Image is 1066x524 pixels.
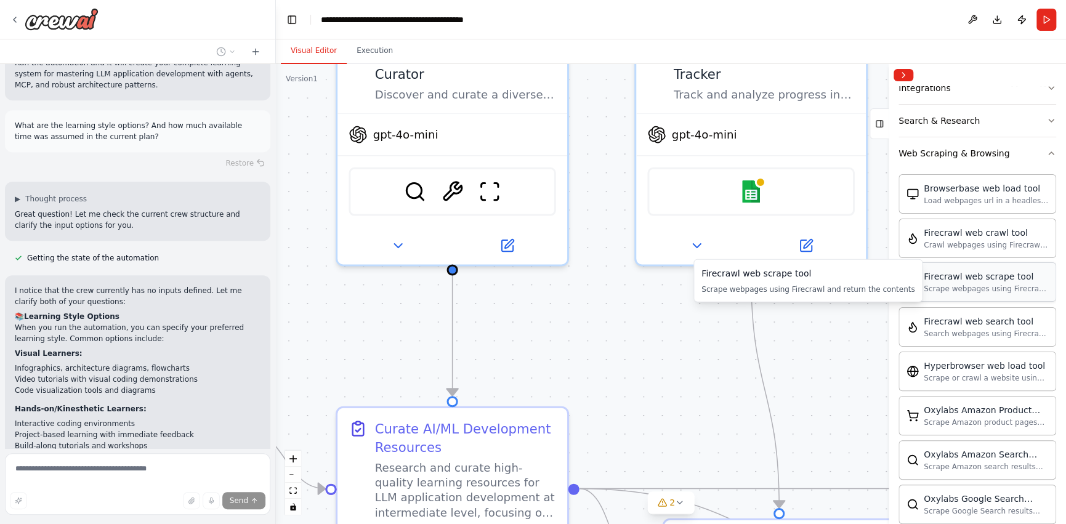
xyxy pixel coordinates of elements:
[924,196,1048,206] div: Load webpages url in a headless browser using Browserbase and return the contents
[222,492,265,509] button: Send
[15,209,260,231] p: Great question! Let me check the current crew structure and clarify the input options for you.
[898,82,950,94] div: Integrations
[924,360,1048,372] div: Hyperbrowser web load tool
[478,180,501,203] img: ScrapeWebsiteTool
[907,365,919,377] img: Hyperbrowserloadtool
[740,180,762,203] img: Google sheets
[907,454,919,466] img: Oxylabsamazonsearchscrapertool
[24,312,119,321] strong: Learning Style Options
[15,194,87,204] button: ▶Thought process
[15,363,260,374] li: Infographics, architecture diagrams, flowcharts
[286,74,318,84] div: Version 1
[907,498,919,510] img: Oxylabsgooglesearchscrapertool
[898,115,980,127] div: Search & Research
[15,374,260,385] li: Video tutorials with visual coding demonstrations
[375,46,556,84] div: AI/ML Learning Resource Curator
[285,483,301,499] button: fit view
[285,499,301,515] button: toggle interactivity
[672,127,737,142] span: gpt-4o-mini
[321,14,506,26] nav: breadcrumb
[924,462,1048,472] div: Scrape Amazon search results with Oxylabs Amazon Search Scraper
[674,46,855,84] div: AI Development Progress Tracker
[907,232,919,244] img: Firecrawlcrawlwebsitetool
[285,451,301,467] button: zoom in
[454,235,559,257] button: Open in side panel
[15,311,260,322] h2: 📚
[924,270,1048,283] div: Firecrawl web scrape tool
[924,329,1048,339] div: Search webpages using Firecrawl and return the results
[907,188,919,200] img: Browserbaseloadtool
[15,418,260,429] li: Interactive coding environments
[281,38,347,64] button: Visual Editor
[15,429,260,440] li: Project-based learning with immediate feedback
[924,417,1048,427] div: Scrape Amazon product pages with Oxylabs Amazon Product Scraper
[898,137,1056,169] button: Web Scraping & Browsing
[25,194,87,204] span: Thought process
[907,409,919,422] img: Oxylabsamazonproductscrapertool
[898,147,1009,159] div: Web Scraping & Browsing
[15,405,147,413] strong: Hands-on/Kinesthetic Learners:
[373,127,438,142] span: gpt-4o-mini
[183,492,200,509] button: Upload files
[15,322,260,344] p: When you run the automation, you can specify your preferred learning style. Common options include:
[347,38,403,64] button: Execution
[924,284,1048,294] div: Scrape webpages using Firecrawl and return the contents
[15,440,260,451] li: Build-along tutorials and workshops
[898,72,1056,104] button: Integrations
[669,496,675,509] span: 2
[10,492,27,509] button: Improve this prompt
[924,182,1048,195] div: Browserbase web load tool
[924,404,1048,416] div: Oxylabs Amazon Product Scraper tool
[285,467,301,483] button: zoom out
[15,349,83,358] strong: Visual Learners:
[674,87,855,102] div: Track and analyze progress in learning LLM application development, monitoring completion of agen...
[647,491,695,514] button: 2
[741,275,788,507] g: Edge from e684139b-fbf0-4dfc-85b6-40e321134f3c to 79c98c6e-0c22-4353-9042-4d05b367c036
[230,496,248,506] span: Send
[443,275,461,396] g: Edge from 232354be-2c52-48d1-b9fa-871584f43447 to 80318e8c-280d-4e09-a692-3338a8ccc960
[15,285,260,307] p: I notice that the crew currently has no inputs defined. Let me clarify both of your questions:
[404,180,426,203] img: SerplyWebSearchTool
[283,11,301,28] button: Hide left sidebar
[924,240,1048,250] div: Crawl webpages using Firecrawl and return the contents
[924,227,1048,239] div: Firecrawl web crawl tool
[924,373,1048,383] div: Scrape or crawl a website using Hyperbrowser and return the contents in properly formatted markdo...
[15,120,260,142] p: What are the learning style options? And how much available time was assumed in the current plan?
[924,506,1048,516] div: Scrape Google Search results with Oxylabs Google Search Scraper
[924,448,1048,461] div: Oxylabs Amazon Search Scraper tool
[375,419,556,457] div: Curate AI/ML Development Resources
[894,69,913,81] button: Collapse right sidebar
[336,33,569,266] div: AI/ML Learning Resource CuratorDiscover and curate a diverse mix of learning resources for LLM ap...
[924,315,1048,328] div: Firecrawl web search tool
[203,492,220,509] button: Click to speak your automation idea
[753,235,858,257] button: Open in side panel
[701,267,915,280] div: Firecrawl web scrape tool
[634,33,868,266] div: AI Development Progress TrackerTrack and analyze progress in learning LLM application development...
[15,385,260,396] li: Code visualization tools and diagrams
[924,493,1048,505] div: Oxylabs Google Search Scraper tool
[884,64,894,524] button: Toggle Sidebar
[15,194,20,204] span: ▶
[27,253,159,263] span: Getting the state of the automation
[285,451,301,515] div: React Flow controls
[25,8,99,30] img: Logo
[211,44,241,59] button: Switch to previous chat
[907,321,919,333] img: Firecrawlsearchtool
[15,46,260,91] p: Your AI/ML learning crew is now perfectly tailored to your goals! Run the automation and it will ...
[898,105,1056,137] button: Search & Research
[701,284,915,294] div: Scrape webpages using Firecrawl and return the contents
[441,180,463,203] img: ArxivPaperTool
[375,461,556,520] div: Research and curate high-quality learning resources for LLM application development at intermedia...
[375,87,556,102] div: Discover and curate a diverse mix of learning resources for LLM application development that comb...
[246,44,265,59] button: Start a new chat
